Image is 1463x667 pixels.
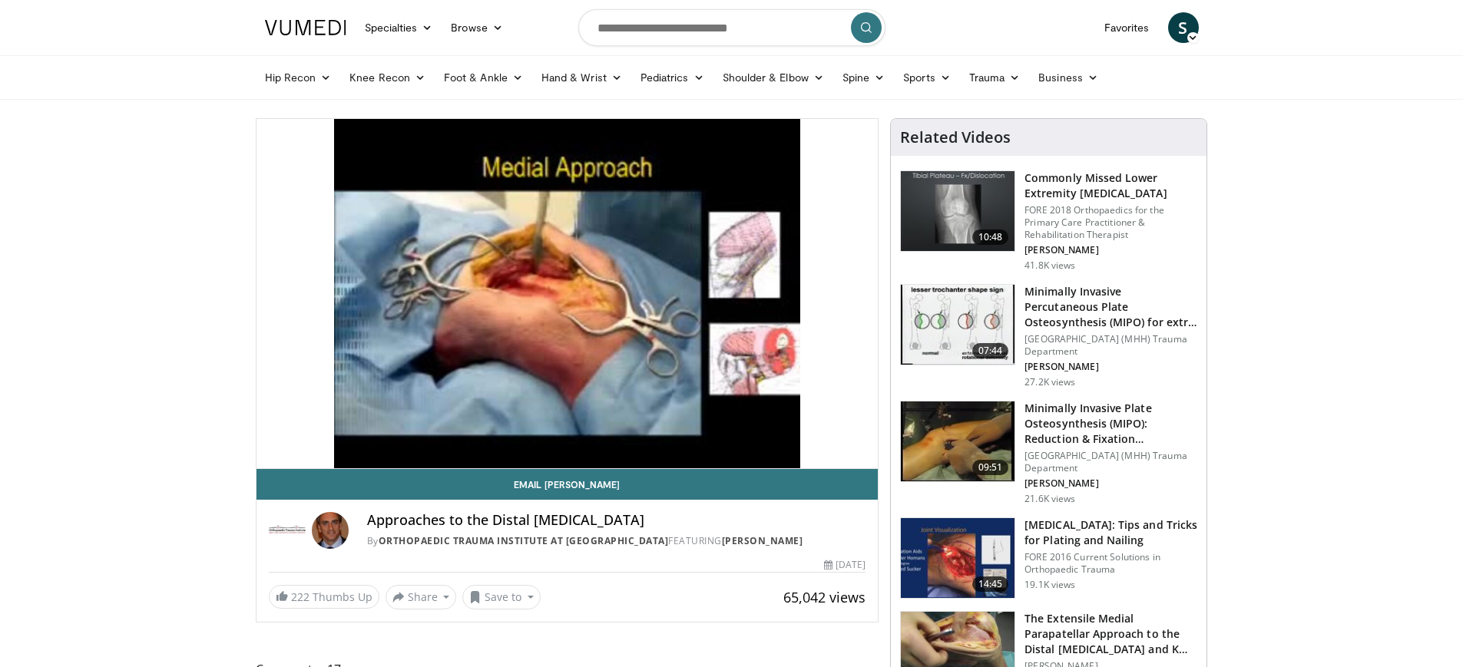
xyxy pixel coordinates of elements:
[1024,361,1197,373] p: [PERSON_NAME]
[972,229,1009,245] span: 10:48
[1024,477,1197,490] p: [PERSON_NAME]
[1095,12,1159,43] a: Favorites
[1029,62,1107,93] a: Business
[972,460,1009,475] span: 09:51
[312,512,349,549] img: Avatar
[578,9,885,46] input: Search topics, interventions
[631,62,713,93] a: Pediatrics
[1024,170,1197,201] h3: Commonly Missed Lower Extremity [MEDICAL_DATA]
[901,171,1015,251] img: 4aa379b6-386c-4fb5-93ee-de5617843a87.150x105_q85_crop-smart_upscale.jpg
[900,284,1197,388] a: 07:44 Minimally Invasive Percutaneous Plate Osteosynthesis (MIPO) for extr… [GEOGRAPHIC_DATA] (MH...
[900,170,1197,272] a: 10:48 Commonly Missed Lower Extremity [MEDICAL_DATA] FORE 2018 Orthopaedics for the Primary Care ...
[1168,12,1199,43] a: S
[1024,450,1197,474] p: [GEOGRAPHIC_DATA] (MHH) Trauma Department
[972,576,1009,592] span: 14:45
[356,12,442,43] a: Specialties
[1024,259,1075,272] p: 41.8K views
[1024,333,1197,358] p: [GEOGRAPHIC_DATA] (MHH) Trauma Department
[1024,401,1197,447] h3: Minimally Invasive Plate Osteosynthesis (MIPO): Reduction & Fixation…
[442,12,512,43] a: Browse
[386,585,457,609] button: Share
[265,20,346,35] img: VuMedi Logo
[1024,284,1197,330] h3: Minimally Invasive Percutaneous Plate Osteosynthesis (MIPO) for extr…
[833,62,894,93] a: Spine
[900,128,1011,147] h4: Related Videos
[1024,517,1197,548] h3: [MEDICAL_DATA]: Tips and Tricks for Plating and Nailing
[269,585,379,609] a: 222 Thumbs Up
[256,62,341,93] a: Hip Recon
[462,585,541,609] button: Save to
[1024,204,1197,241] p: FORE 2018 Orthopaedics for the Primary Care Practitioner & Rehabilitation Therapist
[291,589,309,604] span: 222
[367,534,866,548] div: By FEATURING
[894,62,960,93] a: Sports
[960,62,1030,93] a: Trauma
[1024,579,1075,591] p: 19.1K views
[824,558,866,572] div: [DATE]
[722,534,803,547] a: [PERSON_NAME]
[901,285,1015,365] img: fylOjp5pkC-GA4Zn4xMDoxOjBrO-I4W8_9.150x105_q85_crop-smart_upscale.jpg
[901,518,1015,598] img: cb807dfe-f02f-4aa3-9a62-dcfa16b747aa.150x105_q85_crop-smart_upscale.jpg
[713,62,833,93] a: Shoulder & Elbow
[1024,611,1197,657] h3: The Extensile Medial Parapatellar Approach to the Distal [MEDICAL_DATA] and K…
[435,62,532,93] a: Foot & Ankle
[972,343,1009,358] span: 07:44
[340,62,435,93] a: Knee Recon
[257,469,879,500] a: Email [PERSON_NAME]
[532,62,631,93] a: Hand & Wrist
[367,512,866,529] h4: Approaches to the Distal [MEDICAL_DATA]
[1024,493,1075,505] p: 21.6K views
[1024,551,1197,576] p: FORE 2016 Current Solutions in Orthopaedic Trauma
[1024,244,1197,256] p: [PERSON_NAME]
[257,119,879,469] video-js: Video Player
[269,512,306,549] img: Orthopaedic Trauma Institute at UCSF
[1024,376,1075,388] p: 27.2K views
[900,401,1197,505] a: 09:51 Minimally Invasive Plate Osteosynthesis (MIPO): Reduction & Fixation… [GEOGRAPHIC_DATA] (MH...
[900,517,1197,599] a: 14:45 [MEDICAL_DATA]: Tips and Tricks for Plating and Nailing FORE 2016 Current Solutions in Orth...
[901,401,1015,481] img: x0JBUkvnwpAy-qi34xMDoxOjBvO1TC8Z.150x105_q85_crop-smart_upscale.jpg
[783,588,866,606] span: 65,042 views
[379,534,669,547] a: Orthopaedic Trauma Institute at [GEOGRAPHIC_DATA]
